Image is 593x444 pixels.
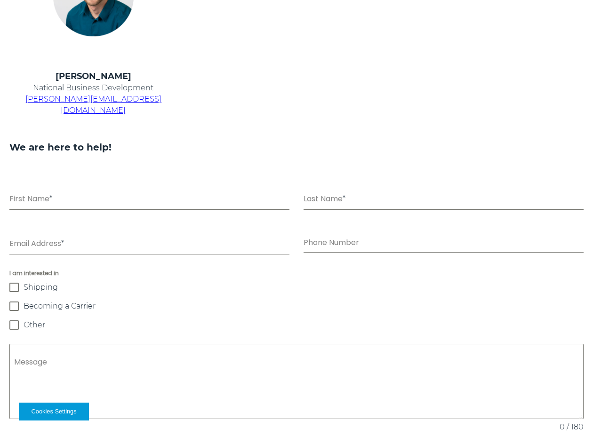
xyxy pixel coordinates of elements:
p: National Business Development [9,82,177,94]
a: [PERSON_NAME][EMAIL_ADDRESS][DOMAIN_NAME] [25,95,161,115]
span: Shipping [24,283,58,292]
label: Shipping [9,283,584,292]
span: Other [24,320,45,330]
span: I am interested in [9,269,584,278]
label: Other [9,320,584,330]
h4: [PERSON_NAME] [9,70,177,82]
label: Becoming a Carrier [9,301,584,311]
span: Becoming a Carrier [24,301,96,311]
button: Cookies Settings [19,403,89,420]
span: 0 / 180 [560,421,584,433]
h3: We are here to help! [9,141,584,154]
